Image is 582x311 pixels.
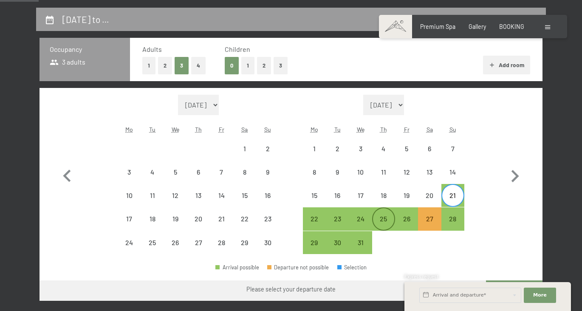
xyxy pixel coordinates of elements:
abbr: Wednesday [172,126,179,133]
div: Fri Nov 28 2025 [210,231,233,254]
button: 2 [257,57,271,74]
div: Departure not possible [210,184,233,207]
div: 14 [442,169,463,190]
a: Premium Spa [420,23,455,30]
div: Thu Nov 06 2025 [187,161,210,184]
div: Tue Nov 25 2025 [141,231,164,254]
div: Departure not possible [141,207,164,230]
div: Departure not possible [187,207,210,230]
div: 29 [234,239,255,260]
div: 7 [442,145,463,167]
div: Departure not possible [210,207,233,230]
div: Sat Nov 01 2025 [233,137,256,160]
div: Departure not possible [418,184,441,207]
div: Sun Dec 28 2025 [441,207,464,230]
div: Tue Dec 23 2025 [326,207,349,230]
abbr: Monday [311,126,318,133]
div: Wed Nov 19 2025 [164,207,187,230]
div: Departure not possible [349,137,372,160]
button: 4 [191,57,206,74]
div: Departure not possible [372,184,395,207]
div: Departure possible [303,207,326,230]
div: Departure not possible [164,184,187,207]
span: More [533,292,547,299]
span: Express request [404,274,438,279]
abbr: Sunday [449,126,456,133]
div: Departure possible [303,231,326,254]
div: Departure not possible [233,231,256,254]
button: 3 [175,57,189,74]
div: Departure not possible [256,231,279,254]
div: 18 [373,192,394,213]
div: Departure not possible [326,161,349,184]
abbr: Saturday [427,126,433,133]
div: 21 [211,215,232,237]
div: 2 [257,145,278,167]
abbr: Sunday [264,126,271,133]
div: Departure not possible. The selected period requires a minimum stay. [418,207,441,230]
button: More [524,288,556,303]
div: 4 [373,145,394,167]
div: 1 [234,145,255,167]
div: 30 [257,239,278,260]
button: Previous month [55,95,79,254]
div: Fri Dec 05 2025 [395,137,418,160]
div: 18 [141,215,163,237]
div: 28 [442,215,463,237]
div: Tue Nov 04 2025 [141,161,164,184]
div: 3 [350,145,371,167]
div: Departure not possible [187,161,210,184]
div: Mon Nov 17 2025 [118,207,141,230]
div: Thu Dec 04 2025 [372,137,395,160]
div: Departure not possible [118,161,141,184]
abbr: Wednesday [357,126,364,133]
div: 3 [119,169,140,190]
div: Mon Nov 10 2025 [118,184,141,207]
abbr: Saturday [241,126,248,133]
div: 24 [119,239,140,260]
div: Departure not possible [256,137,279,160]
div: Departure not possible [372,137,395,160]
div: Wed Dec 24 2025 [349,207,372,230]
div: 10 [119,192,140,213]
div: Sun Dec 07 2025 [441,137,464,160]
div: Departure not possible [418,161,441,184]
abbr: Monday [125,126,133,133]
button: 3 [274,57,288,74]
div: 28 [211,239,232,260]
div: Departure possible [326,207,349,230]
div: Sat Dec 06 2025 [418,137,441,160]
span: BOOKING [499,23,524,30]
div: Departure not possible [395,137,418,160]
div: Departure not possible [303,161,326,184]
button: 0 [225,57,239,74]
div: Sat Nov 29 2025 [233,231,256,254]
div: 13 [188,192,209,213]
abbr: Tuesday [149,126,155,133]
div: 23 [327,215,348,237]
div: Sat Nov 22 2025 [233,207,256,230]
div: Wed Dec 03 2025 [349,137,372,160]
div: 19 [396,192,417,213]
div: Departure not possible [187,184,210,207]
abbr: Thursday [195,126,202,133]
div: 12 [396,169,417,190]
div: Sun Dec 14 2025 [441,161,464,184]
button: 1 [241,57,254,74]
div: Fri Nov 21 2025 [210,207,233,230]
div: Mon Nov 03 2025 [118,161,141,184]
button: 2 [158,57,172,74]
div: 9 [257,169,278,190]
div: 12 [165,192,186,213]
div: Departure not possible [233,207,256,230]
div: 31 [350,239,371,260]
div: Sun Nov 16 2025 [256,184,279,207]
abbr: Friday [404,126,410,133]
div: Thu Nov 20 2025 [187,207,210,230]
div: Tue Dec 16 2025 [326,184,349,207]
a: Gallery [469,23,486,30]
div: 9 [327,169,348,190]
div: 25 [141,239,163,260]
div: Departure possible [349,231,372,254]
